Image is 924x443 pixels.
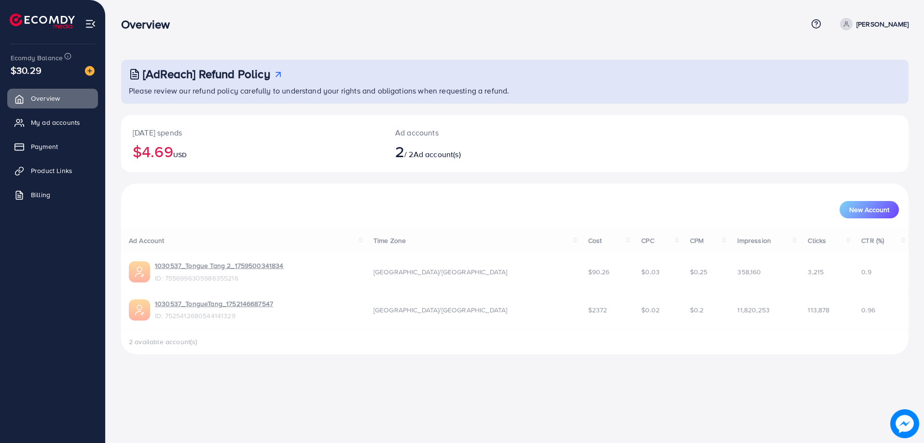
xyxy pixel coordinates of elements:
[31,118,80,127] span: My ad accounts
[10,13,75,28] img: logo
[395,142,569,161] h2: / 2
[890,409,919,438] img: image
[395,140,404,162] span: 2
[31,166,72,175] span: Product Links
[143,67,270,81] h3: [AdReach] Refund Policy
[7,89,98,108] a: Overview
[85,18,96,29] img: menu
[414,149,461,160] span: Ad account(s)
[11,63,41,77] span: $30.29
[836,18,909,30] a: [PERSON_NAME]
[133,127,372,138] p: [DATE] spends
[31,94,60,103] span: Overview
[7,113,98,132] a: My ad accounts
[7,137,98,156] a: Payment
[121,17,178,31] h3: Overview
[173,150,187,160] span: USD
[7,161,98,180] a: Product Links
[7,185,98,204] a: Billing
[31,190,50,200] span: Billing
[395,127,569,138] p: Ad accounts
[31,142,58,151] span: Payment
[840,201,899,218] button: New Account
[133,142,372,161] h2: $4.69
[849,206,889,213] span: New Account
[11,53,63,63] span: Ecomdy Balance
[85,66,95,76] img: image
[856,18,909,30] p: [PERSON_NAME]
[129,85,903,96] p: Please review our refund policy carefully to understand your rights and obligations when requesti...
